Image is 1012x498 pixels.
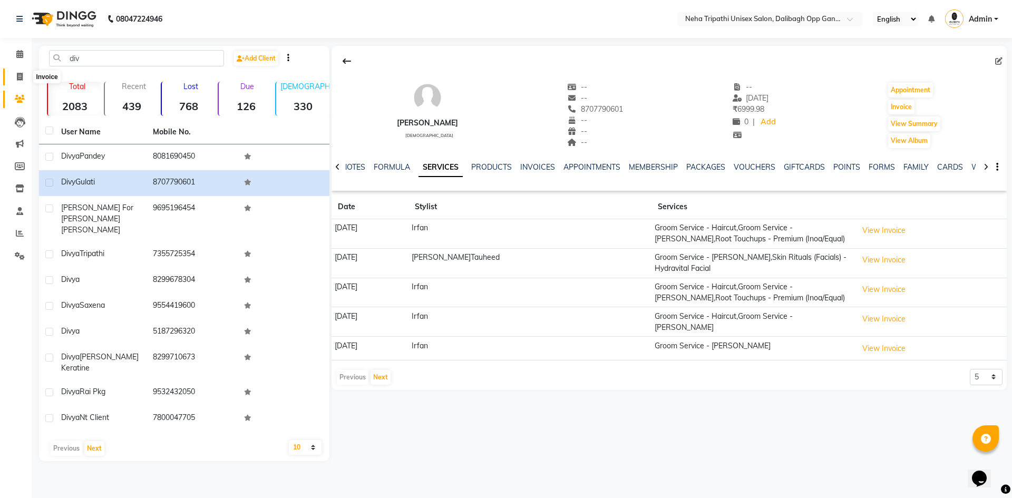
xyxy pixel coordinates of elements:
[833,162,860,172] a: POINTS
[61,352,139,373] span: [PERSON_NAME] Keratine
[332,195,408,219] th: Date
[405,133,453,138] span: [DEMOGRAPHIC_DATA]
[733,104,737,114] span: ₹
[219,100,273,113] strong: 126
[61,300,80,310] span: Divya
[784,162,825,172] a: GIFTCARDS
[147,406,238,432] td: 7800047705
[759,115,777,130] a: Add
[651,195,854,219] th: Services
[61,151,80,161] span: Divya
[419,158,463,177] a: SERVICES
[753,116,755,128] span: |
[734,162,775,172] a: VOUCHERS
[968,456,1001,487] iframe: chat widget
[332,248,408,278] td: [DATE]
[945,9,964,28] img: Admin
[147,144,238,170] td: 8081690450
[563,162,620,172] a: APPOINTMENTS
[858,281,910,298] button: View Invoice
[568,115,588,125] span: --
[234,51,278,66] a: Add Client
[937,162,963,172] a: CARDS
[80,151,105,161] span: Pandey
[55,120,147,144] th: User Name
[61,387,80,396] span: Divya
[147,319,238,345] td: 5187296320
[336,51,358,71] div: Back to Client
[166,82,216,91] p: Lost
[61,326,80,336] span: Divya
[61,352,80,362] span: Divya
[147,120,238,144] th: Mobile No.
[332,337,408,360] td: [DATE]
[61,275,80,284] span: Divya
[80,413,109,422] span: Nt Client
[733,117,748,126] span: 0
[888,83,933,97] button: Appointment
[276,100,330,113] strong: 330
[80,300,105,310] span: Saxena
[568,126,588,136] span: --
[61,177,75,187] span: Divy
[969,14,992,25] span: Admin
[49,50,224,66] input: Search by Name/Mobile/Email/Code
[374,162,410,172] a: FORMULA
[147,170,238,196] td: 8707790601
[568,93,588,103] span: --
[408,337,651,360] td: Irfan
[858,311,910,327] button: View Invoice
[61,249,80,258] span: Divya
[568,82,588,92] span: --
[33,71,60,83] div: Invoice
[651,337,854,360] td: Groom Service - [PERSON_NAME]
[221,82,273,91] p: Due
[733,82,753,92] span: --
[332,307,408,337] td: [DATE]
[888,133,930,148] button: View Album
[651,307,854,337] td: Groom Service - Haircut,Groom Service - [PERSON_NAME]
[858,222,910,239] button: View Invoice
[971,162,1001,172] a: WALLET
[858,252,910,268] button: View Invoice
[888,116,940,131] button: View Summary
[869,162,895,172] a: FORMS
[733,104,764,114] span: 6999.98
[371,370,391,385] button: Next
[147,294,238,319] td: 9554419600
[686,162,725,172] a: PACKAGES
[568,138,588,147] span: --
[147,268,238,294] td: 8299678304
[84,441,104,456] button: Next
[733,93,769,103] span: [DATE]
[147,345,238,380] td: 8299710673
[162,100,216,113] strong: 768
[520,162,555,172] a: INVOICES
[147,380,238,406] td: 9532432050
[903,162,929,172] a: FAMILY
[61,413,80,422] span: Divya
[61,203,133,223] span: [PERSON_NAME] for [PERSON_NAME]
[397,118,458,129] div: [PERSON_NAME]
[332,278,408,307] td: [DATE]
[75,177,95,187] span: Gulati
[408,307,651,337] td: Irfan
[105,100,159,113] strong: 439
[147,196,238,242] td: 9695196454
[471,162,512,172] a: PRODUCTS
[27,4,99,34] img: logo
[116,4,162,34] b: 08047224946
[408,248,651,278] td: [PERSON_NAME]Tauheed
[80,249,104,258] span: Tripathi
[629,162,678,172] a: MEMBERSHIP
[61,225,120,235] span: [PERSON_NAME]
[651,219,854,249] td: Groom Service - Haircut,Groom Service - [PERSON_NAME],Root Touchups - Premium (Inoa/Equal)
[342,162,365,172] a: NOTES
[48,100,102,113] strong: 2083
[280,82,330,91] p: [DEMOGRAPHIC_DATA]
[408,195,651,219] th: Stylist
[651,278,854,307] td: Groom Service - Haircut,Groom Service - [PERSON_NAME],Root Touchups - Premium (Inoa/Equal)
[147,242,238,268] td: 7355725354
[109,82,159,91] p: Recent
[651,248,854,278] td: Groom Service - [PERSON_NAME],Skin Rituals (Facials) - Hydravital Facial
